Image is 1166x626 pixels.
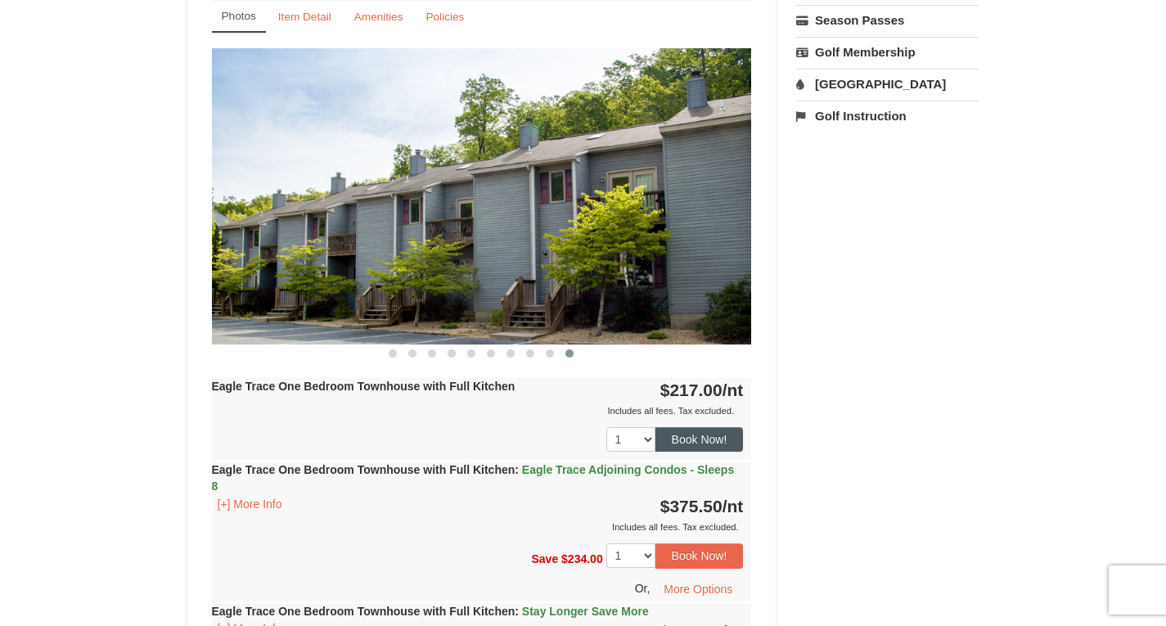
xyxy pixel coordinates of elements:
strong: Eagle Trace One Bedroom Townhouse with Full Kitchen [212,380,515,393]
small: Item Detail [278,11,331,23]
a: Amenities [344,1,414,33]
div: Includes all fees. Tax excluded. [212,403,744,419]
a: Item Detail [268,1,342,33]
a: Golf Membership [796,37,979,67]
button: More Options [653,577,743,601]
small: Amenities [354,11,403,23]
div: Includes all fees. Tax excluded. [212,519,744,535]
strong: Eagle Trace One Bedroom Townhouse with Full Kitchen [212,605,649,618]
a: [GEOGRAPHIC_DATA] [796,69,979,99]
strong: Eagle Trace One Bedroom Townhouse with Full Kitchen [212,463,735,493]
strong: $217.00 [660,381,744,399]
a: Season Passes [796,5,979,35]
span: $234.00 [561,552,603,565]
span: /nt [723,381,744,399]
span: : [515,463,519,476]
button: Book Now! [655,427,744,452]
small: Photos [222,10,256,22]
span: /nt [723,497,744,516]
span: Stay Longer Save More [522,605,649,618]
img: 18876286-25-5d990350.jpg [212,48,752,344]
small: Policies [425,11,464,23]
a: Policies [415,1,475,33]
span: $375.50 [660,497,723,516]
span: : [515,605,519,618]
a: Photos [212,1,266,33]
span: Save [531,552,558,565]
span: Or, [635,581,651,594]
button: [+] More Info [212,495,288,513]
button: Book Now! [655,543,744,568]
a: Golf Instruction [796,101,979,131]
